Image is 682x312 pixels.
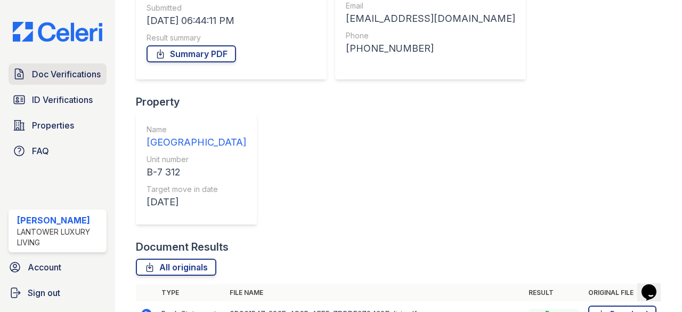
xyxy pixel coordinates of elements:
[17,227,102,248] div: Lantower Luxury Living
[346,30,515,41] div: Phone
[136,94,265,109] div: Property
[147,13,316,28] div: [DATE] 06:44:11 PM
[637,269,671,301] iframe: chat widget
[136,239,229,254] div: Document Results
[9,63,107,85] a: Doc Verifications
[147,165,246,180] div: B-7 312
[32,145,49,157] span: FAQ
[4,22,111,42] img: CE_Logo_Blue-a8612792a0a2168367f1c8372b55b34899dd931a85d93a1a3d3e32e68fde9ad4.png
[9,115,107,136] a: Properties
[225,284,524,301] th: File name
[157,284,225,301] th: Type
[346,41,515,56] div: [PHONE_NUMBER]
[147,195,246,210] div: [DATE]
[147,45,236,62] a: Summary PDF
[28,261,61,274] span: Account
[17,214,102,227] div: [PERSON_NAME]
[584,284,661,301] th: Original file
[147,154,246,165] div: Unit number
[4,282,111,303] a: Sign out
[32,68,101,81] span: Doc Verifications
[28,286,60,299] span: Sign out
[9,89,107,110] a: ID Verifications
[32,93,93,106] span: ID Verifications
[9,140,107,162] a: FAQ
[346,11,515,26] div: [EMAIL_ADDRESS][DOMAIN_NAME]
[147,184,246,195] div: Target move in date
[147,124,246,150] a: Name [GEOGRAPHIC_DATA]
[4,257,111,278] a: Account
[346,1,515,11] div: Email
[32,119,74,132] span: Properties
[147,124,246,135] div: Name
[136,259,216,276] a: All originals
[147,33,316,43] div: Result summary
[147,135,246,150] div: [GEOGRAPHIC_DATA]
[147,3,316,13] div: Submitted
[524,284,584,301] th: Result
